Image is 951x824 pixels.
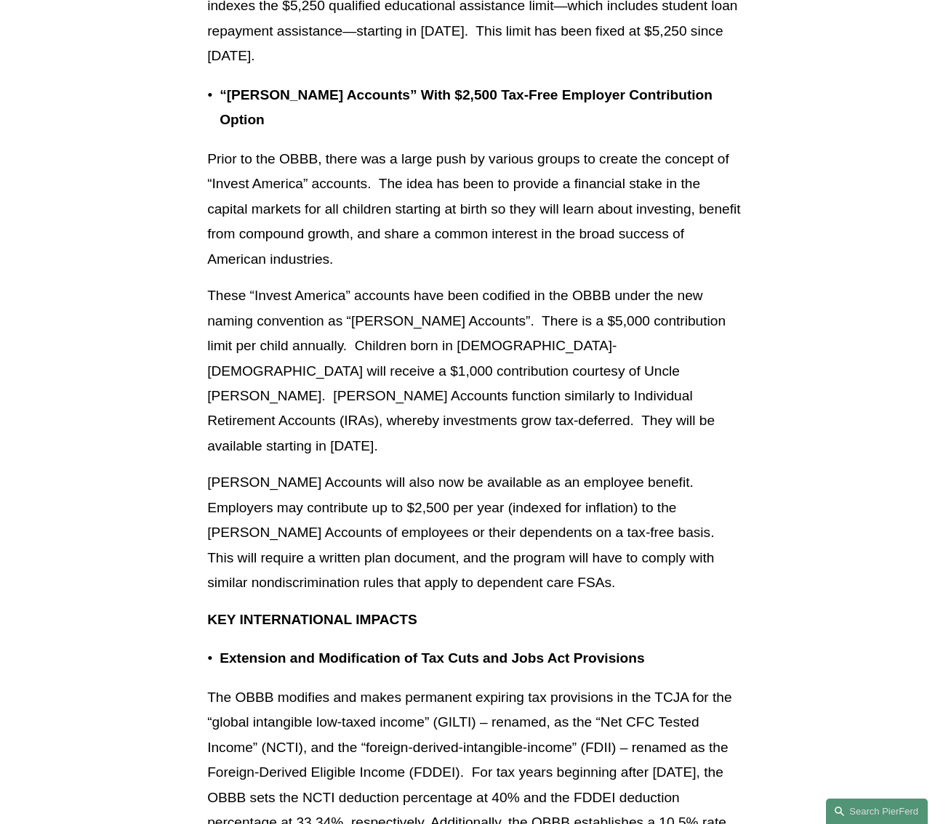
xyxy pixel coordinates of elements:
[826,799,928,824] a: Search this site
[207,283,744,459] p: These “Invest America” accounts have been codified in the OBBB under the new naming convention as...
[220,650,644,666] strong: Extension and Modification of Tax Cuts and Jobs Act Provisions
[207,470,744,595] p: [PERSON_NAME] Accounts will also now be available as an employee benefit. Employers may contribut...
[207,612,417,627] strong: KEY INTERNATIONAL IMPACTS
[207,147,744,272] p: Prior to the OBBB, there was a large push by various groups to create the concept of “Invest Amer...
[220,87,716,127] strong: “[PERSON_NAME] Accounts” With $2,500 Tax-Free Employer Contribution Option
